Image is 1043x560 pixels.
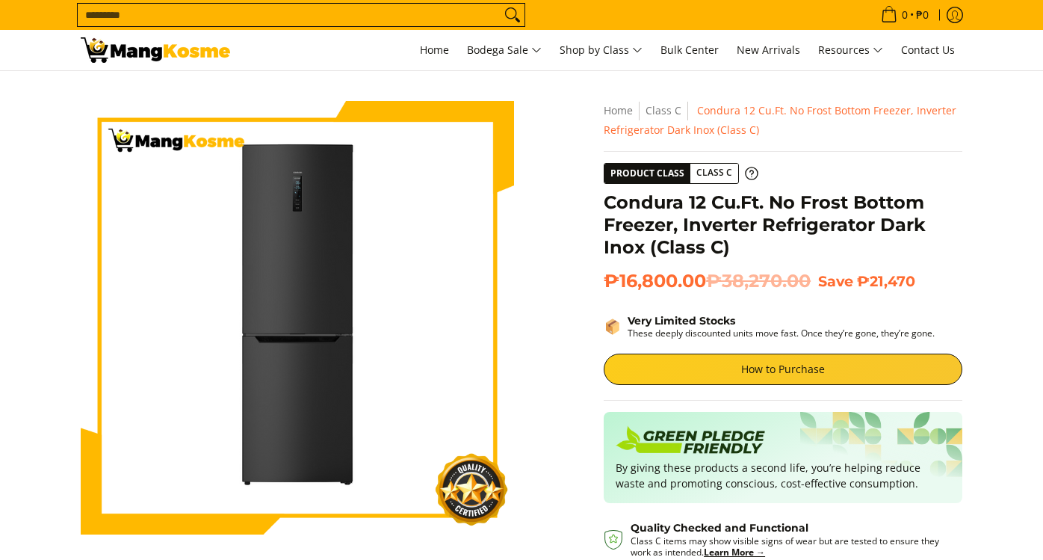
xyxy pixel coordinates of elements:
span: Home [420,43,449,57]
nav: Breadcrumbs [604,101,962,140]
del: ₱38,270.00 [706,270,811,292]
nav: Main Menu [245,30,962,70]
span: Bulk Center [660,43,719,57]
a: Bodega Sale [459,30,549,70]
span: Class C [690,164,738,182]
p: By giving these products a second life, you’re helping reduce waste and promoting conscious, cost... [616,460,950,491]
a: Product Class Class C [604,163,758,184]
img: condura-no-frost-inverter-bottom-freezer-refrigerator-9-cubic-feet-class-c-mang-kosme [81,101,514,535]
a: How to Purchase [604,354,962,385]
p: Class C items may show visible signs of wear but are tested to ensure they work as intended. [631,535,947,558]
button: Search [501,4,524,26]
p: These deeply discounted units move fast. Once they’re gone, they’re gone. [628,327,935,339]
span: Shop by Class [560,41,643,60]
span: ₱21,470 [857,272,915,290]
a: Resources [811,30,891,70]
a: Bulk Center [653,30,726,70]
h1: Condura 12 Cu.Ft. No Frost Bottom Freezer, Inverter Refrigerator Dark Inox (Class C) [604,191,962,259]
strong: Very Limited Stocks [628,314,735,327]
a: Class C [646,103,681,117]
span: ₱16,800.00 [604,270,811,292]
a: Contact Us [894,30,962,70]
span: Condura 12 Cu.Ft. No Frost Bottom Freezer, Inverter Refrigerator Dark Inox (Class C) [604,103,956,137]
span: Product Class [604,164,690,183]
a: Learn More → [704,546,765,559]
img: Badge sustainability green pledge friendly [616,424,765,460]
span: ₱0 [914,10,931,20]
span: Bodega Sale [467,41,542,60]
img: Condura 12 Cu. Ft. Bottom Freezer Inverter Ref (Class C) l Mang Kosme [81,37,230,63]
a: Home [604,103,633,117]
span: New Arrivals [737,43,800,57]
a: Home [412,30,456,70]
span: Save [818,272,853,290]
span: Contact Us [901,43,955,57]
a: New Arrivals [729,30,808,70]
strong: Quality Checked and Functional [631,521,808,535]
span: 0 [900,10,910,20]
span: • [876,7,933,23]
a: Shop by Class [552,30,650,70]
span: Resources [818,41,883,60]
